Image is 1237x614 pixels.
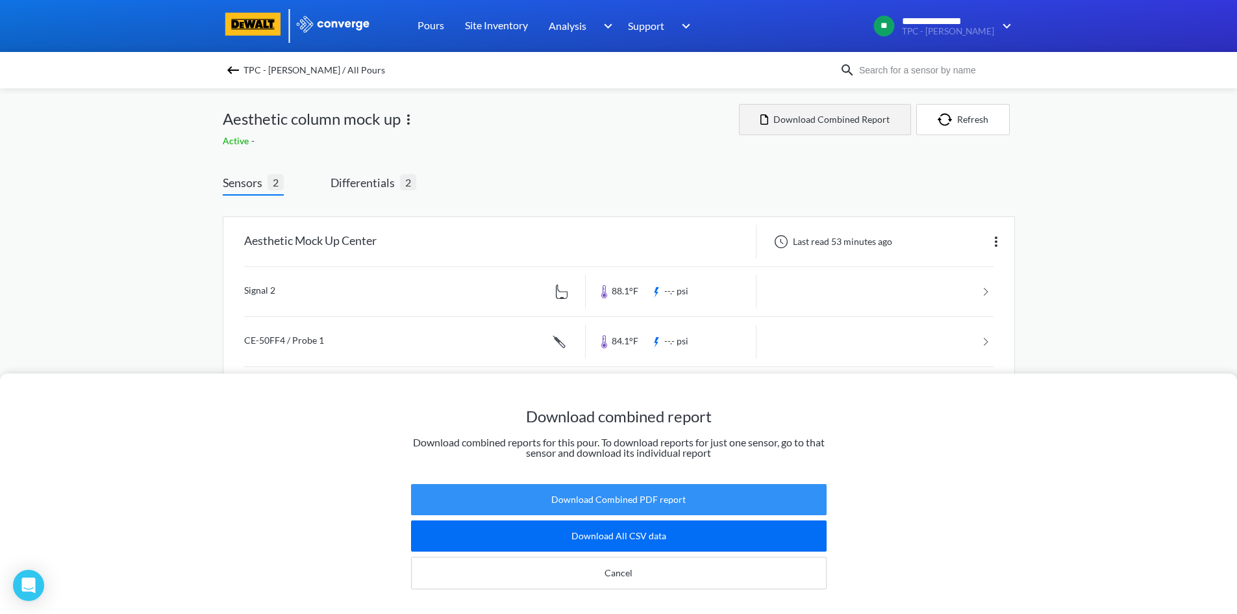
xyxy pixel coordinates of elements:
img: backspace.svg [225,62,241,78]
span: Analysis [549,18,586,34]
img: icon-search.svg [840,62,855,78]
img: downArrow.svg [994,18,1015,34]
img: logo-dewalt.svg [223,12,284,36]
h1: Download combined report [411,406,827,427]
span: TPC - [PERSON_NAME] [902,27,994,36]
button: Cancel [411,557,827,589]
button: Download All CSV data [411,520,827,552]
img: logo_ewhite.svg [295,16,371,32]
span: TPC - [PERSON_NAME] / All Pours [244,61,385,79]
span: Support [628,18,664,34]
p: Download combined reports for this pour. To download reports for just one sensor, go to that sens... [411,437,827,458]
button: Download Combined PDF report [411,484,827,515]
input: Search for a sensor by name [855,63,1012,77]
div: Open Intercom Messenger [13,570,44,601]
img: downArrow.svg [673,18,694,34]
img: downArrow.svg [595,18,616,34]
